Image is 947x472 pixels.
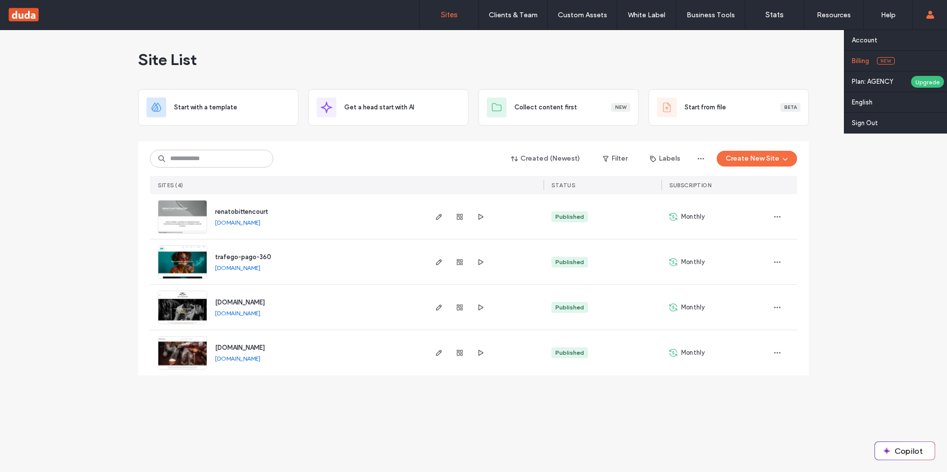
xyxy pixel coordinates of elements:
span: Monthly [681,303,705,312]
div: Published [555,258,584,267]
label: Billing [852,57,869,65]
span: STATUS [551,182,575,189]
a: [DOMAIN_NAME] [215,264,260,271]
span: New [877,57,895,65]
div: Start with a template [138,89,298,126]
a: BillingNew [852,51,947,71]
a: [DOMAIN_NAME] [215,309,260,317]
button: Labels [641,151,689,167]
a: trafego-pago-360 [215,253,271,261]
a: Account [852,30,947,50]
span: Start with a template [174,102,237,112]
div: Published [555,212,584,221]
span: Get a head start with AI [344,102,414,112]
span: Monthly [681,257,705,267]
label: Sign Out [852,119,878,127]
a: Sign Out [852,113,947,133]
label: Help [881,11,896,19]
span: SUBSCRIPTION [669,182,711,189]
a: renatobittencourt [215,208,268,215]
div: Upgrade [911,75,945,88]
div: Collect content firstNew [478,89,639,126]
span: Monthly [681,348,705,358]
span: Collect content first [514,102,577,112]
div: New [611,103,630,112]
span: Ajuda [22,7,47,16]
button: Filter [593,151,637,167]
a: [DOMAIN_NAME] [215,355,260,362]
label: Clients & Team [489,11,538,19]
label: Plan: AGENCY [852,78,903,85]
label: Business Tools [687,11,735,19]
button: Copilot [875,442,935,460]
span: Site List [138,50,197,69]
span: SITES (4) [158,182,183,189]
div: Get a head start with AI [308,89,469,126]
button: Create New Site [717,151,797,167]
a: [DOMAIN_NAME] [215,299,265,306]
span: Start from file [685,102,726,112]
div: Published [555,303,584,312]
span: Monthly [681,212,705,222]
label: White Label [628,11,665,19]
a: [DOMAIN_NAME] [215,219,260,226]
label: Account [852,36,877,44]
div: Beta [780,103,801,112]
label: Custom Assets [558,11,607,19]
a: [DOMAIN_NAME] [215,344,265,351]
label: Resources [817,11,851,19]
label: English [852,99,873,106]
label: Sites [441,10,458,19]
div: Start from fileBeta [649,89,809,126]
div: Published [555,348,584,357]
label: Stats [765,10,784,19]
button: Created (Newest) [503,151,589,167]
